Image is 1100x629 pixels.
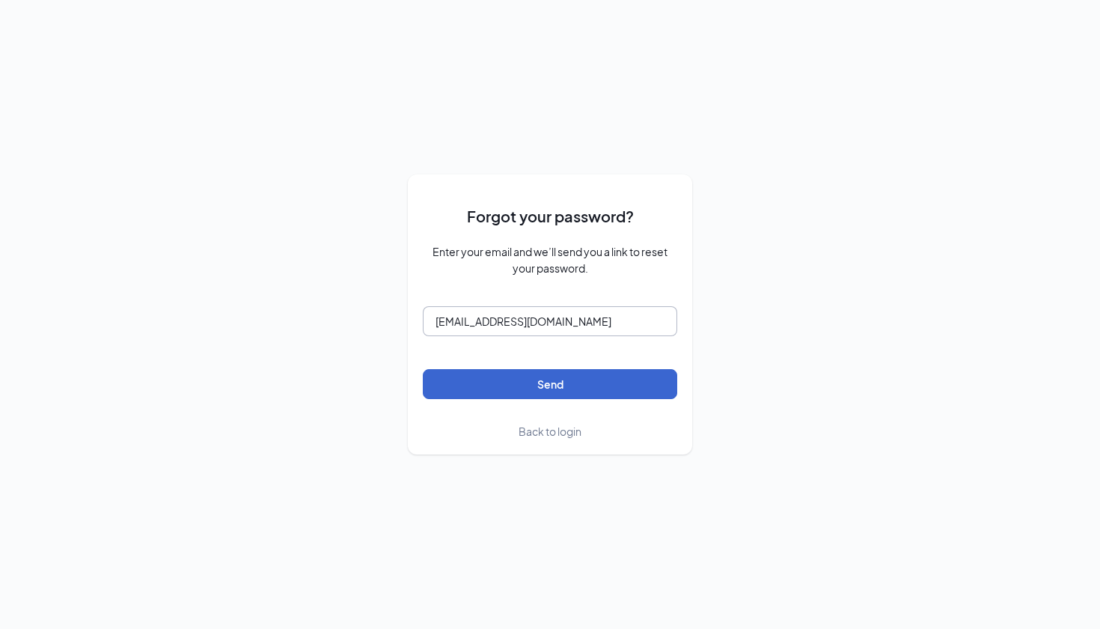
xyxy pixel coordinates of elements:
[467,204,634,228] span: Forgot your password?
[423,243,677,276] span: Enter your email and we’ll send you a link to reset your password.
[423,369,677,399] button: Send
[519,423,581,440] a: Back to login
[519,425,581,438] span: Back to login
[423,306,677,336] input: Email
